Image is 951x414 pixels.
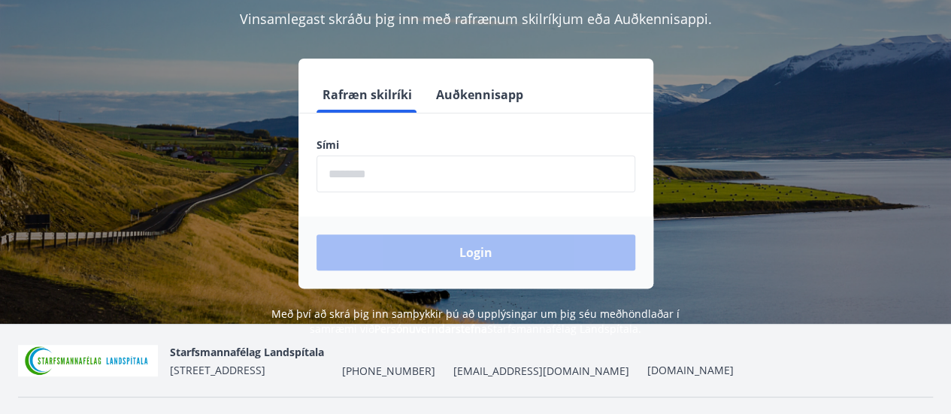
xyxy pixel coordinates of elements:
span: [PHONE_NUMBER] [342,364,435,379]
button: Auðkennisapp [430,77,529,113]
label: Sími [316,137,635,153]
a: Persónuverndarstefna [374,322,487,336]
span: [EMAIL_ADDRESS][DOMAIN_NAME] [453,364,629,379]
a: [DOMAIN_NAME] [647,363,734,377]
span: Vinsamlegast skráðu þig inn með rafrænum skilríkjum eða Auðkennisappi. [240,10,712,28]
span: Starfsmannafélag Landspítala [170,345,324,359]
button: Rafræn skilríki [316,77,418,113]
span: Með því að skrá þig inn samþykkir þú að upplýsingar um þig séu meðhöndlaðar í samræmi við Starfsm... [271,307,680,336]
span: [STREET_ADDRESS] [170,363,265,377]
img: 55zIgFoyM5pksCsVQ4sUOj1FUrQvjI8pi0QwpkWm.png [18,345,158,377]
